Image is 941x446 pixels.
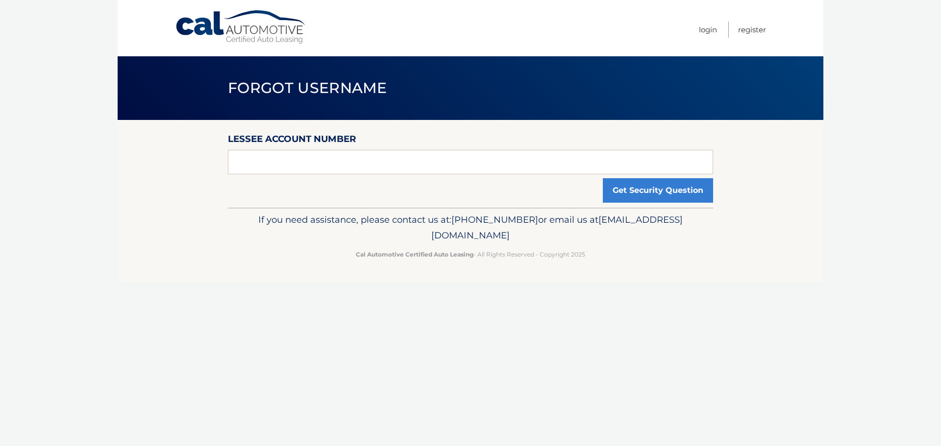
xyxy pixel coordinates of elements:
[699,22,717,38] a: Login
[234,249,707,259] p: - All Rights Reserved - Copyright 2025
[738,22,766,38] a: Register
[228,79,387,97] span: Forgot Username
[603,178,713,203] button: Get Security Question
[431,214,683,241] span: [EMAIL_ADDRESS][DOMAIN_NAME]
[356,251,473,258] strong: Cal Automotive Certified Auto Leasing
[175,10,307,45] a: Cal Automotive
[451,214,538,225] span: [PHONE_NUMBER]
[228,132,356,150] label: Lessee Account Number
[234,212,707,243] p: If you need assistance, please contact us at: or email us at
